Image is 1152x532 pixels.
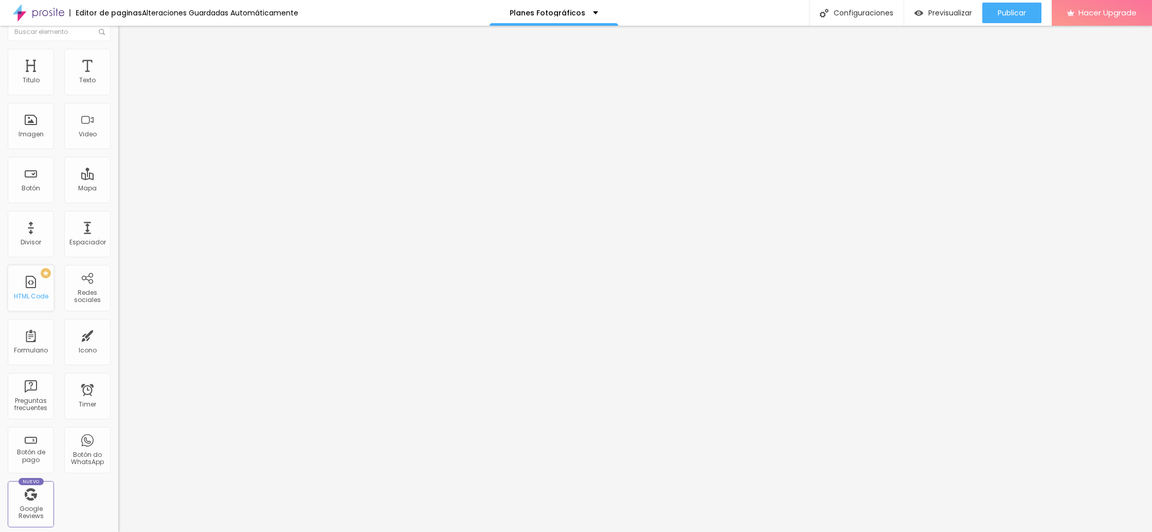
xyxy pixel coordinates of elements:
input: Buscar elemento [8,23,111,41]
div: Google Reviews [10,505,51,520]
img: Icone [820,9,829,17]
div: Icono [79,347,97,354]
div: Divisor [21,239,41,246]
button: Publicar [982,3,1041,23]
img: Icone [99,29,105,35]
div: Espaciador [69,239,106,246]
div: Preguntas frecuentes [10,397,51,412]
div: Timer [79,401,96,408]
div: Nuevo [19,478,44,485]
div: Imagen [19,131,44,138]
div: Texto [79,77,96,84]
div: Redes sociales [67,289,107,304]
div: Alteraciones Guardadas Automáticamente [142,9,298,16]
div: Botón de pago [10,449,51,464]
div: Editor de paginas [69,9,142,16]
div: Video [79,131,97,138]
div: Mapa [78,185,97,192]
span: Publicar [998,9,1026,17]
div: Formulario [14,347,48,354]
div: Titulo [23,77,40,84]
span: Hacer Upgrade [1078,8,1137,17]
p: Planes Fotográficos [510,9,585,16]
img: view-1.svg [914,9,923,17]
span: Previsualizar [928,9,972,17]
iframe: Editor [118,26,1152,532]
div: Botón [22,185,40,192]
button: Previsualizar [904,3,982,23]
div: Botón do WhatsApp [67,451,107,466]
div: HTML Code [14,293,48,300]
